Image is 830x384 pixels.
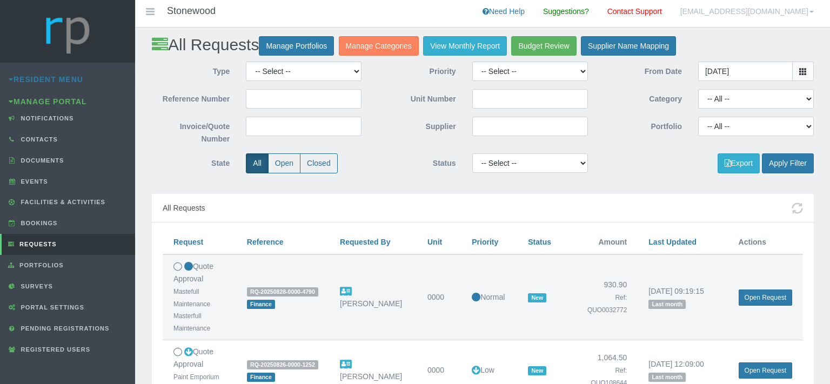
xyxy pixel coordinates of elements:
button: Export [718,153,760,173]
label: Closed [300,153,338,173]
label: Portfolio [596,117,690,133]
td: Quote Approval [163,254,236,340]
small: Mastefull Maintenance [173,288,210,308]
a: Priority [472,238,498,246]
span: Requests [17,241,57,247]
label: Category [596,89,690,105]
span: Registered Users [18,346,90,353]
span: New [528,366,546,375]
span: Amount [598,238,627,246]
button: Apply Filter [762,153,814,173]
h4: Stonewood [167,6,216,17]
a: Reference [247,238,284,246]
span: Facilities & Activities [18,199,105,205]
span: Last month [648,373,686,382]
label: Supplier [370,117,464,133]
td: [PERSON_NAME] [329,254,417,340]
label: Unit Number [370,89,464,105]
a: Supplier Name Mapping [581,36,676,56]
span: Documents [18,157,64,164]
span: Pending Registrations [18,325,110,332]
span: RQ-20250826-0000-1252 [247,360,318,369]
label: Reference Number [144,89,238,105]
span: Contacts [18,136,58,143]
label: Open [268,153,300,173]
a: Manage Portfolios [259,36,334,56]
td: Normal [461,254,517,340]
a: Manage Categories [339,36,419,56]
a: Budget Review [511,36,576,56]
a: Unit [427,238,442,246]
span: Actions [739,238,766,246]
a: Manage Portal [9,97,87,106]
a: Requested By [340,238,390,246]
label: All [246,153,269,173]
label: Invoice/Quote Number [144,117,238,145]
span: Finance [247,373,275,382]
a: Open Request [739,362,792,379]
span: Portfolios [17,262,64,268]
a: Request [173,238,203,246]
span: Last month [648,300,686,309]
span: Portal Settings [18,304,84,311]
td: [DATE] 09:19:15 [638,254,727,340]
span: New [528,293,546,302]
div: All Requests [152,194,814,223]
small: Masterfull Maintenance [173,312,210,332]
label: Status [370,153,464,170]
label: Priority [370,62,464,78]
label: From Date [596,62,690,78]
h2: All Requests [152,36,814,56]
td: 930.90 [572,254,638,340]
a: Status [528,238,551,246]
span: Notifications [18,115,74,122]
td: 0000 [417,254,461,340]
a: View Monthly Report [423,36,507,56]
span: Surveys [18,283,53,289]
span: Finance [247,300,275,309]
span: Events [18,178,48,185]
a: Open Request [739,289,792,306]
span: RQ-20250828-0000-4790 [247,287,318,297]
small: Paint Emporium [173,373,219,381]
label: Type [144,62,238,78]
a: Last Updated [648,238,697,246]
span: Bookings [18,220,58,226]
a: Resident Menu [9,75,83,84]
label: State [144,153,238,170]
